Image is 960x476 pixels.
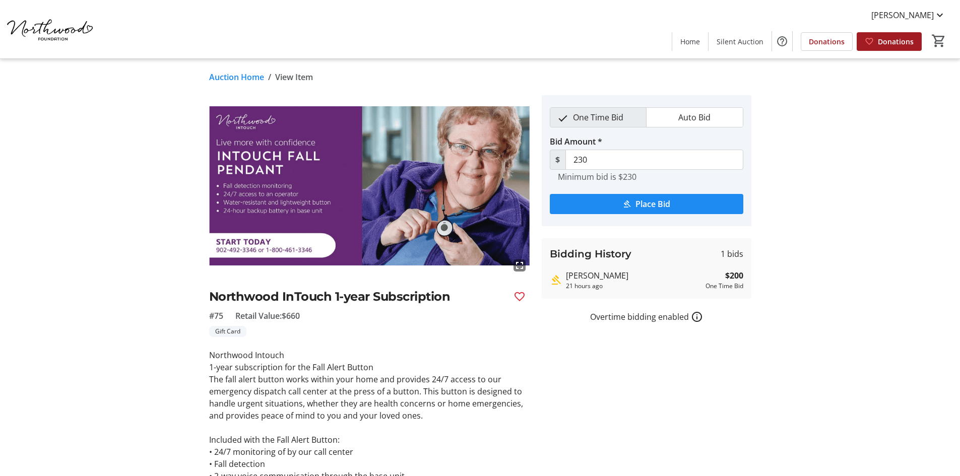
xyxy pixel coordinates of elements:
[268,71,271,83] span: /
[209,373,530,422] p: The fall alert button works within your home and provides 24/7 access to our emergency dispatch c...
[721,248,743,260] span: 1 bids
[235,310,300,322] span: Retail Value: $660
[209,361,530,373] p: 1-year subscription for the Fall Alert Button
[275,71,313,83] span: View Item
[672,32,708,51] a: Home
[209,349,530,361] p: Northwood Intouch
[717,36,763,47] span: Silent Auction
[725,269,743,282] strong: $200
[567,108,629,127] span: One Time Bid
[635,198,670,210] span: Place Bid
[542,311,751,323] div: Overtime bidding enabled
[550,246,631,261] h3: Bidding History
[209,446,530,458] p: • 24/7 monitoring of by our call center
[209,326,246,337] tr-label-badge: Gift Card
[672,108,717,127] span: Auto Bid
[509,287,530,307] button: Favourite
[209,95,530,276] img: Image
[691,311,703,323] a: How overtime bidding works for silent auctions
[878,36,914,47] span: Donations
[550,194,743,214] button: Place Bid
[558,172,636,182] tr-hint: Minimum bid is $230
[209,71,264,83] a: Auction Home
[709,32,772,51] a: Silent Auction
[209,458,530,470] p: • Fall detection
[209,310,223,322] span: #75
[680,36,700,47] span: Home
[566,282,701,291] div: 21 hours ago
[930,32,948,50] button: Cart
[857,32,922,51] a: Donations
[863,7,954,23] button: [PERSON_NAME]
[566,269,701,282] div: [PERSON_NAME]
[772,31,792,51] button: Help
[871,9,934,21] span: [PERSON_NAME]
[550,274,562,286] mat-icon: Highest bid
[550,135,602,148] label: Bid Amount *
[706,282,743,291] div: One Time Bid
[514,259,526,271] mat-icon: fullscreen
[209,288,505,306] h2: Northwood InTouch 1-year Subscription
[6,4,96,54] img: Northwood Foundation's Logo
[209,434,530,446] p: Included with the Fall Alert Button:
[801,32,853,51] a: Donations
[550,150,566,170] span: $
[809,36,845,47] span: Donations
